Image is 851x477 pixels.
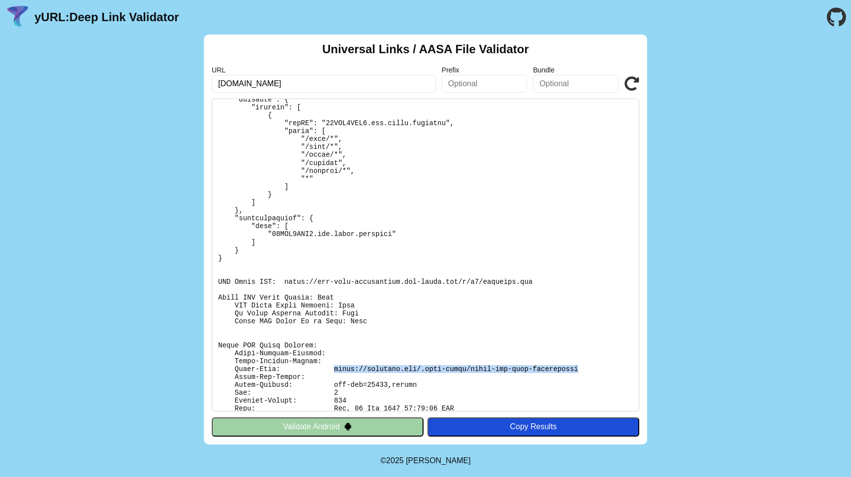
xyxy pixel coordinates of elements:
[212,75,436,93] input: Required
[5,4,31,30] img: yURL Logo
[442,66,527,74] label: Prefix
[406,456,471,465] a: Michael Ibragimchayev's Personal Site
[432,422,634,431] div: Copy Results
[427,417,639,436] button: Copy Results
[386,456,404,465] span: 2025
[344,422,352,431] img: droidIcon.svg
[380,444,470,477] footer: ©
[212,99,639,411] pre: Lorem ipsu do: sitam://consecte.adi/.elit-seddo/eiusm-tem-inci-utlaboreetd Ma Aliquaen: Admi Veni...
[212,417,424,436] button: Validate Android
[212,66,436,74] label: URL
[322,42,529,56] h2: Universal Links / AASA File Validator
[34,10,179,24] a: yURL:Deep Link Validator
[533,66,619,74] label: Bundle
[533,75,619,93] input: Optional
[442,75,527,93] input: Optional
